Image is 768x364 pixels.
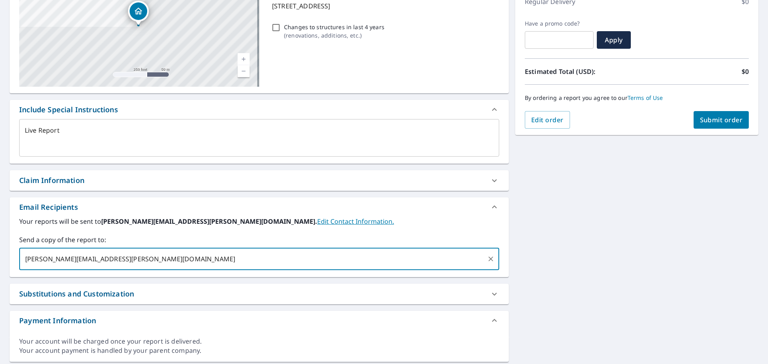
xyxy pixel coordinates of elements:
div: Payment Information [19,315,96,326]
textarea: Live Report [25,127,494,149]
a: EditContactInfo [317,217,394,226]
span: Edit order [531,115,564,124]
b: [PERSON_NAME][EMAIL_ADDRESS][PERSON_NAME][DOMAIN_NAME]. [101,217,317,226]
label: Your reports will be sent to [19,217,499,226]
a: Current Level 17, Zoom In [238,53,250,65]
div: Email Recipients [10,197,509,217]
div: Email Recipients [19,202,78,213]
div: Include Special Instructions [10,100,509,119]
div: Include Special Instructions [19,104,118,115]
button: Submit order [694,111,749,129]
label: Have a promo code? [525,20,594,27]
p: ( renovations, additions, etc. ) [284,31,384,40]
button: Apply [597,31,631,49]
a: Current Level 17, Zoom Out [238,65,250,77]
span: Apply [603,36,624,44]
div: Dropped pin, building 1, Residential property, 69 Mayfair Ct Brick, NJ 08723 [128,1,149,26]
button: Edit order [525,111,570,129]
p: By ordering a report you agree to our [525,94,749,101]
div: Claim Information [19,175,84,186]
div: Your account payment is handled by your parent company. [19,346,499,355]
p: Changes to structures in last 4 years [284,23,384,31]
label: Send a copy of the report to: [19,235,499,245]
div: Claim Information [10,170,509,191]
p: Estimated Total (USD): [525,67,637,76]
p: [STREET_ADDRESS] [272,1,496,11]
div: Substitutions and Customization [10,284,509,304]
p: $0 [742,67,749,76]
div: Your account will be charged once your report is delivered. [19,337,499,346]
button: Clear [485,253,496,265]
div: Substitutions and Customization [19,288,134,299]
a: Terms of Use [628,94,663,101]
span: Submit order [700,115,743,124]
div: Payment Information [10,311,509,330]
